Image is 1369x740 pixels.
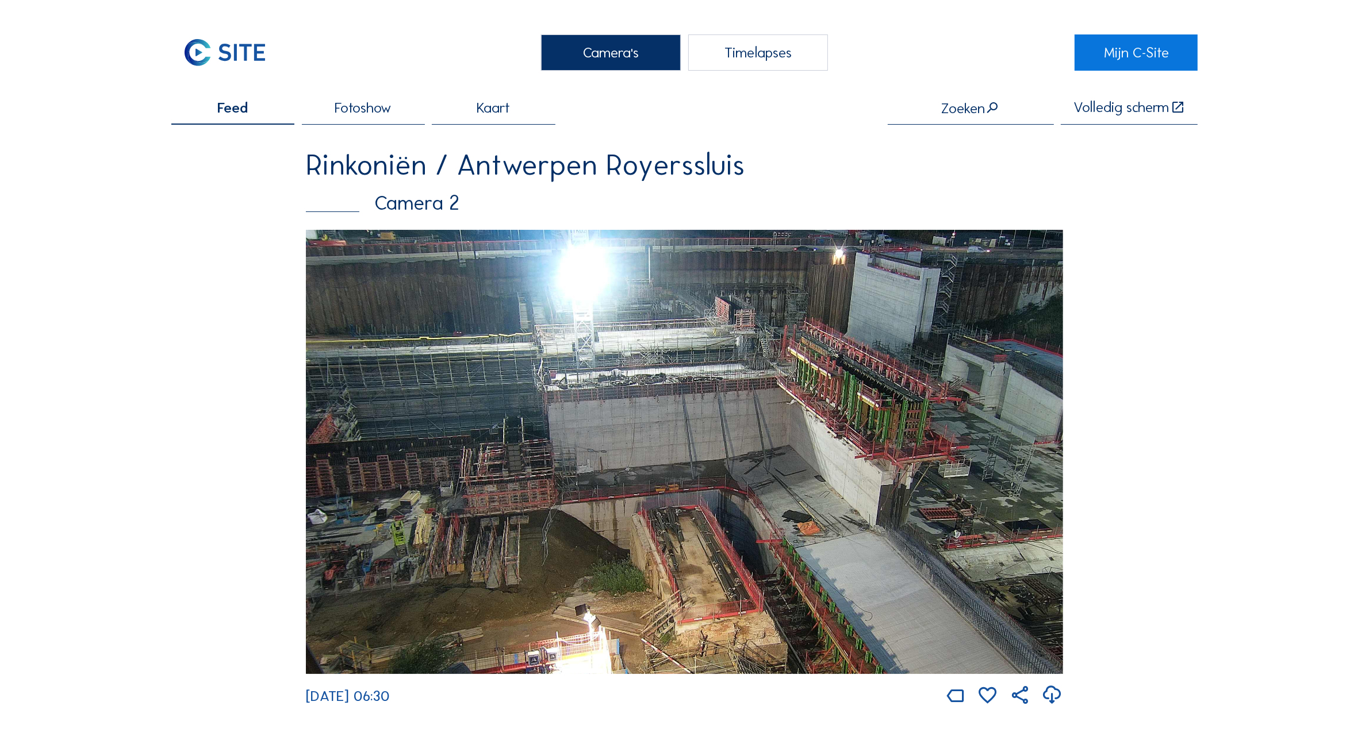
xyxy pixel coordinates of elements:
span: Kaart [477,101,511,115]
img: C-SITE Logo [171,34,279,71]
div: Camera 2 [306,193,1063,213]
span: Fotoshow [335,101,392,115]
div: Rinkoniën / Antwerpen Royerssluis [306,151,1063,179]
div: Volledig scherm [1073,100,1169,115]
a: Mijn C-Site [1075,34,1198,71]
div: Camera's [541,34,681,71]
img: Image [306,230,1063,673]
a: C-SITE Logo [171,34,294,71]
span: Feed [217,101,248,115]
span: [DATE] 06:30 [306,687,390,705]
div: Timelapses [688,34,828,71]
